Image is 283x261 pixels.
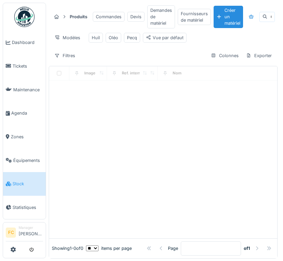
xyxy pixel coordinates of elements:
[178,9,211,25] div: Fournisseurs de matériel
[3,101,46,125] a: Agenda
[146,34,183,41] div: Vue par défaut
[13,181,43,187] span: Stock
[12,39,43,46] span: Dashboard
[67,14,90,20] strong: Produits
[244,245,250,252] strong: of 1
[13,63,43,69] span: Tickets
[92,34,100,41] div: Huil
[173,70,181,76] div: Nom
[51,51,78,61] div: Filtres
[13,157,43,164] span: Équipements
[6,225,43,241] a: FC Manager[PERSON_NAME]
[11,110,43,116] span: Agenda
[93,12,125,22] div: Commandes
[3,196,46,219] a: Statistiques
[3,172,46,196] a: Stock
[51,33,83,43] div: Modèles
[122,70,143,76] div: Ref. interne
[168,245,178,252] div: Page
[3,31,46,54] a: Dashboard
[3,54,46,78] a: Tickets
[3,125,46,149] a: Zones
[84,70,95,76] div: Image
[208,51,242,61] div: Colonnes
[243,51,275,61] div: Exporter
[11,134,43,140] span: Zones
[13,204,43,211] span: Statistiques
[19,225,43,230] div: Manager
[127,34,137,41] div: Pecq
[52,245,83,252] div: Showing 1 - 0 of 0
[127,12,145,22] div: Devis
[14,7,35,27] img: Badge_color-CXgf-gQk.svg
[3,148,46,172] a: Équipements
[214,6,243,28] div: Créer un matériel
[147,5,175,28] div: Demandes de matériel
[3,78,46,101] a: Maintenance
[6,228,16,238] li: FC
[109,34,118,41] div: Oléo
[19,225,43,240] li: [PERSON_NAME]
[13,87,43,93] span: Maintenance
[86,245,132,252] div: items per page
